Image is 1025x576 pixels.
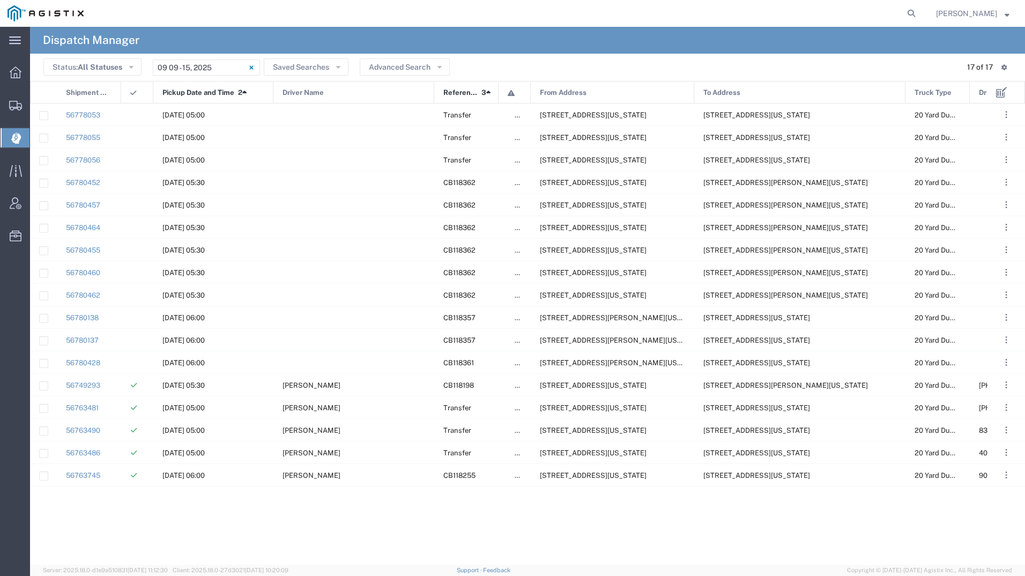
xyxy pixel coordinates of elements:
[540,426,647,434] span: 356 E Allisal St, Salinas, California, 93901, United States
[283,404,340,412] span: Varun Taneja
[540,449,647,457] span: 356 E Allisal St, Salinas, California, 93901, United States
[1005,221,1007,234] span: . . .
[515,134,531,142] span: false
[540,82,586,104] span: From Address
[1005,131,1007,144] span: . . .
[66,179,100,187] a: 56780452
[915,426,981,434] span: 20 Yard Dump Truck
[1005,198,1007,211] span: . . .
[935,7,1010,20] button: [PERSON_NAME]
[1005,401,1007,414] span: . . .
[967,62,993,73] div: 17 of 17
[703,134,810,142] span: 900 Park Center Dr, Hollister, California, 94404, United States
[443,134,471,142] span: Transfer
[1005,153,1007,166] span: . . .
[999,445,1014,460] button: ...
[162,201,205,209] span: 09/11/2025, 05:30
[915,134,981,142] span: 20 Yard Dump Truck
[703,426,810,434] span: 900 Park Center Dr, Hollister, California, 94404, United States
[703,314,810,322] span: 308 W Alluvial Ave, Clovis, California, 93611, United States
[360,58,450,76] button: Advanced Search
[703,82,740,104] span: To Address
[515,179,531,187] span: false
[915,246,981,254] span: 20 Yard Dump Truck
[703,359,810,367] span: 24300 Clawiter Rd, Hayward, California, 94545, United States
[66,224,100,232] a: 56780464
[66,359,100,367] a: 56780428
[443,111,471,119] span: Transfer
[915,82,952,104] span: Truck Type
[999,423,1014,438] button: ...
[43,27,139,54] h4: Dispatch Manager
[540,291,647,299] span: 2111 Hillcrest Ave, Antioch, California, 94509, United States
[162,134,205,142] span: 09/11/2025, 05:00
[703,179,868,187] span: 901 Bailey Rd, Pittsburg, California, 94565, United States
[1005,266,1007,279] span: . . .
[915,269,981,277] span: 20 Yard Dump Truck
[162,269,205,277] span: 09/11/2025, 05:30
[515,314,531,322] span: false
[162,246,205,254] span: 09/11/2025, 05:30
[515,291,531,299] span: false
[847,566,1012,575] span: Copyright © [DATE]-[DATE] Agistix Inc., All Rights Reserved
[1005,469,1007,482] span: . . .
[162,336,205,344] span: 09/11/2025, 06:00
[915,156,981,164] span: 20 Yard Dump Truck
[540,134,647,142] span: 356 E Allisal St, Salinas, California, 93901, United States
[540,224,647,232] span: 2111 Hillcrest Ave, Antioch, California, 94509, United States
[443,314,476,322] span: CB118357
[999,287,1014,302] button: ...
[703,269,868,277] span: 901 Bailey Rd, Pittsburg, California, 94565, United States
[515,246,531,254] span: false
[162,404,205,412] span: 09/10/2025, 05:00
[515,201,531,209] span: false
[999,197,1014,212] button: ...
[443,201,476,209] span: CB118362
[162,471,205,479] span: 09/10/2025, 06:00
[1005,334,1007,346] span: . . .
[703,471,810,479] span: 2401 Coffee Rd, Bakersfield, California, 93308, United States
[540,269,647,277] span: 2111 Hillcrest Ave, Antioch, California, 94509, United States
[515,449,531,457] span: false
[483,567,510,573] a: Feedback
[915,404,981,412] span: 20 Yard Dump Truck
[66,269,100,277] a: 56780460
[999,310,1014,325] button: ...
[162,449,205,457] span: 09/10/2025, 05:00
[540,201,647,209] span: 2111 Hillcrest Ave, Antioch, California, 94509, United States
[915,111,981,119] span: 20 Yard Dump Truck
[999,175,1014,190] button: ...
[66,336,99,344] a: 56780137
[703,336,810,344] span: 308 W Alluvial Ave, Clovis, California, 93611, United States
[515,269,531,277] span: false
[1005,311,1007,324] span: . . .
[999,152,1014,167] button: ...
[703,449,810,457] span: 900 Park Center Dr, Hollister, California, 94404, United States
[443,426,471,434] span: Transfer
[703,224,868,232] span: 901 Bailey Rd, Pittsburg, California, 94565, United States
[515,336,531,344] span: false
[283,426,340,434] span: Gabriel Huante
[1005,243,1007,256] span: . . .
[703,156,810,164] span: 900 Park Center Dr, Hollister, California, 94404, United States
[999,468,1014,483] button: ...
[999,333,1014,348] button: ...
[443,179,476,187] span: CB118362
[66,111,100,119] a: 56778053
[915,359,981,367] span: 20 Yard Dump Truck
[1005,289,1007,301] span: . . .
[66,314,99,322] a: 56780138
[66,426,100,434] a: 56763490
[515,404,531,412] span: false
[915,291,981,299] span: 20 Yard Dump Truck
[66,246,100,254] a: 56780455
[245,567,288,573] span: [DATE] 10:20:09
[481,82,486,104] span: 3
[979,426,1020,434] span: 8312884954
[915,224,981,232] span: 20 Yard Dump Truck
[162,179,205,187] span: 09/11/2025, 05:30
[443,291,476,299] span: CB118362
[162,224,205,232] span: 09/11/2025, 05:30
[443,336,476,344] span: CB118357
[979,449,1020,457] span: 4084380716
